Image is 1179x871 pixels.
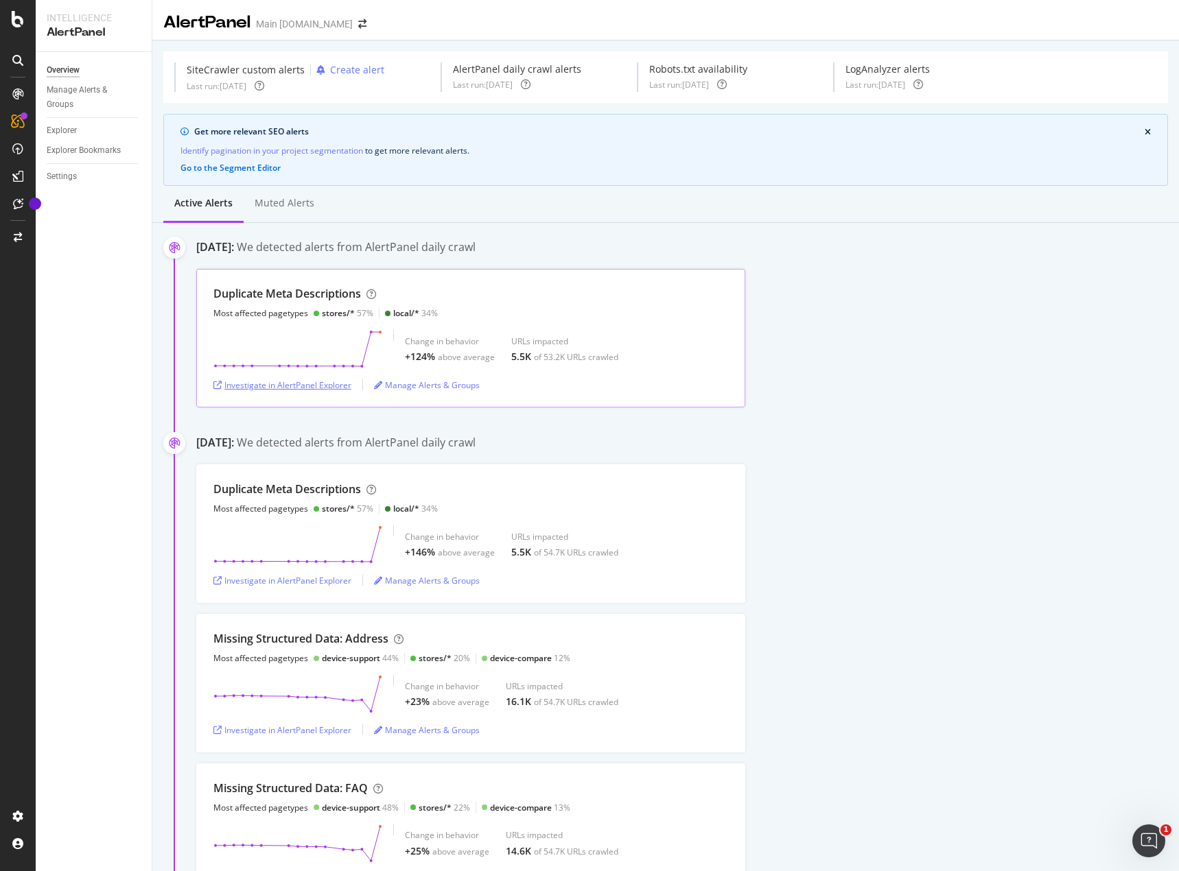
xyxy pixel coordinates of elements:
div: Overview [47,63,80,77]
div: Explorer [47,123,77,138]
div: info banner [163,114,1168,186]
div: Manage Alerts & Groups [47,83,129,112]
div: Intelligence [47,11,141,25]
div: arrow-right-arrow-left [358,19,366,29]
div: AlertPanel [47,25,141,40]
div: Most affected pagetypes [213,802,308,813]
div: Settings [47,169,77,184]
button: Go to the Segment Editor [180,163,281,173]
div: +23% [405,695,430,708]
div: stores/* [322,307,355,319]
div: Duplicate Meta Descriptions [213,481,361,497]
div: 14.6K [506,844,531,858]
a: Identify pagination in your project segmentation [180,143,363,158]
div: Muted alerts [255,196,314,210]
a: Manage Alerts & Groups [374,379,480,391]
div: 5.5K [511,545,531,559]
div: URLs impacted [511,335,618,347]
div: 13% [490,802,570,813]
div: Get more relevant SEO alerts [194,126,1145,138]
div: Last run: [DATE] [649,79,709,91]
div: SiteCrawler custom alerts [187,63,305,77]
a: Manage Alerts & Groups [47,83,142,112]
div: stores/* [419,652,452,664]
a: Manage Alerts & Groups [374,575,480,586]
div: Change in behavior [405,829,489,841]
a: Investigate in AlertPanel Explorer [213,379,351,391]
a: Manage Alerts & Groups [374,724,480,736]
div: [DATE]: [196,239,234,255]
div: AlertPanel [163,11,250,34]
button: Investigate in AlertPanel Explorer [213,719,351,741]
div: 44% [322,652,399,664]
div: local/* [393,503,419,514]
span: 1 [1160,824,1171,835]
button: Create alert [311,62,384,77]
button: Manage Alerts & Groups [374,719,480,741]
div: 12% [490,652,570,664]
div: 34% [393,307,438,319]
div: URLs impacted [506,829,618,841]
div: device-support [322,802,380,813]
div: stores/* [419,802,452,813]
div: Most affected pagetypes [213,652,308,664]
div: Last run: [DATE] [453,79,513,91]
a: Overview [47,63,142,77]
div: We detected alerts from AlertPanel daily crawl [237,435,476,451]
button: close banner [1141,125,1154,140]
div: Tooltip anchor [29,198,41,210]
div: Last run: [DATE] [845,79,905,91]
div: Most affected pagetypes [213,503,308,514]
div: 5.5K [511,350,531,363]
div: device-support [322,652,380,664]
div: to get more relevant alerts . [180,143,1151,158]
a: Explorer [47,123,142,138]
div: AlertPanel daily crawl alerts [453,62,581,76]
div: of 53.2K URLs crawled [534,351,618,363]
div: Robots.txt availability [649,62,747,76]
a: Explorer Bookmarks [47,143,142,158]
div: 57% [322,503,373,514]
div: +25% [405,844,430,858]
div: Explorer Bookmarks [47,143,121,158]
a: Investigate in AlertPanel Explorer [213,724,351,736]
div: URLs impacted [511,531,618,542]
div: 34% [393,503,438,514]
div: Last run: [DATE] [187,80,246,92]
button: Manage Alerts & Groups [374,569,480,591]
div: Missing Structured Data: Address [213,631,388,647]
div: Change in behavior [405,680,489,692]
div: Create alert [330,63,384,77]
div: Most affected pagetypes [213,307,308,319]
div: above average [438,351,495,363]
a: Settings [47,169,142,184]
div: Missing Structured Data: FAQ [213,780,368,796]
div: +146% [405,545,435,559]
div: local/* [393,307,419,319]
a: Investigate in AlertPanel Explorer [213,575,351,586]
div: [DATE]: [196,435,234,451]
div: 16.1K [506,695,531,708]
div: 57% [322,307,373,319]
div: URLs impacted [506,680,618,692]
div: of 54.7K URLs crawled [534,547,618,558]
div: 48% [322,802,399,813]
button: Manage Alerts & Groups [374,374,480,396]
div: LogAnalyzer alerts [845,62,930,76]
div: device-compare [490,652,552,664]
div: of 54.7K URLs crawled [534,696,618,708]
div: Change in behavior [405,531,495,542]
iframe: Intercom live chat [1132,824,1165,857]
div: above average [438,547,495,558]
div: 22% [419,802,470,813]
div: stores/* [322,503,355,514]
div: of 54.7K URLs crawled [534,846,618,857]
button: Investigate in AlertPanel Explorer [213,569,351,591]
div: 20% [419,652,470,664]
div: +124% [405,350,435,363]
div: We detected alerts from AlertPanel daily crawl [237,239,476,255]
